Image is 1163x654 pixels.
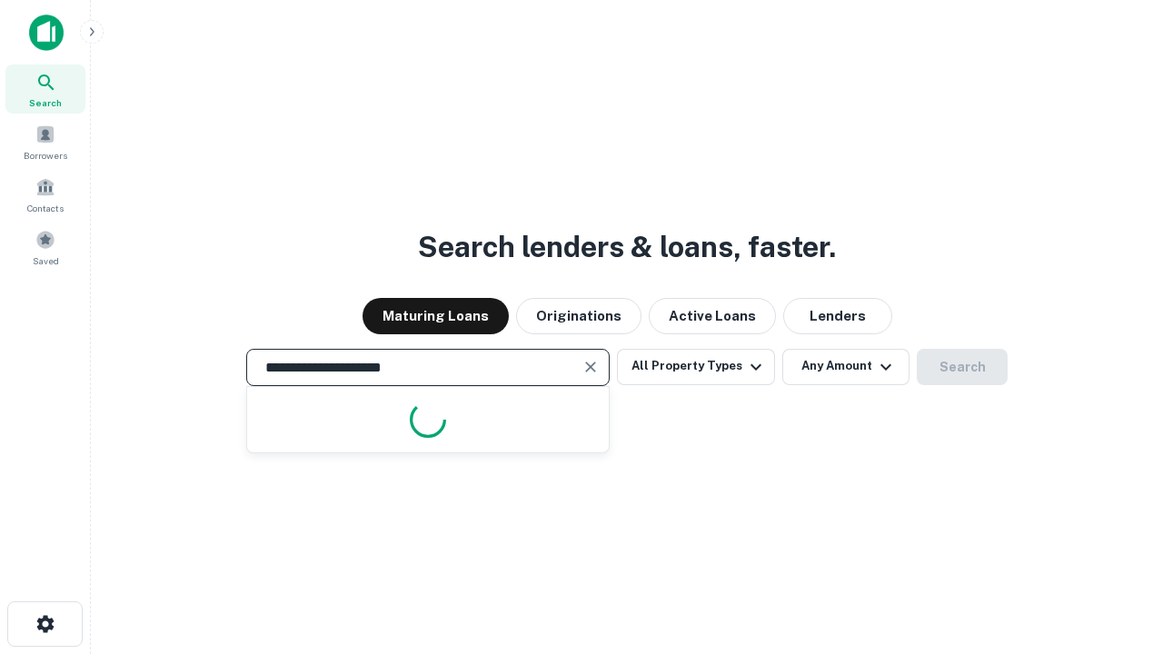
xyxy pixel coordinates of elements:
[617,349,775,385] button: All Property Types
[5,64,85,114] a: Search
[27,201,64,215] span: Contacts
[24,148,67,163] span: Borrowers
[5,170,85,219] a: Contacts
[5,223,85,272] a: Saved
[578,354,603,380] button: Clear
[33,253,59,268] span: Saved
[418,225,836,269] h3: Search lenders & loans, faster.
[782,349,910,385] button: Any Amount
[649,298,776,334] button: Active Loans
[29,95,62,110] span: Search
[363,298,509,334] button: Maturing Loans
[29,15,64,51] img: capitalize-icon.png
[1072,509,1163,596] iframe: Chat Widget
[5,117,85,166] a: Borrowers
[783,298,892,334] button: Lenders
[516,298,641,334] button: Originations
